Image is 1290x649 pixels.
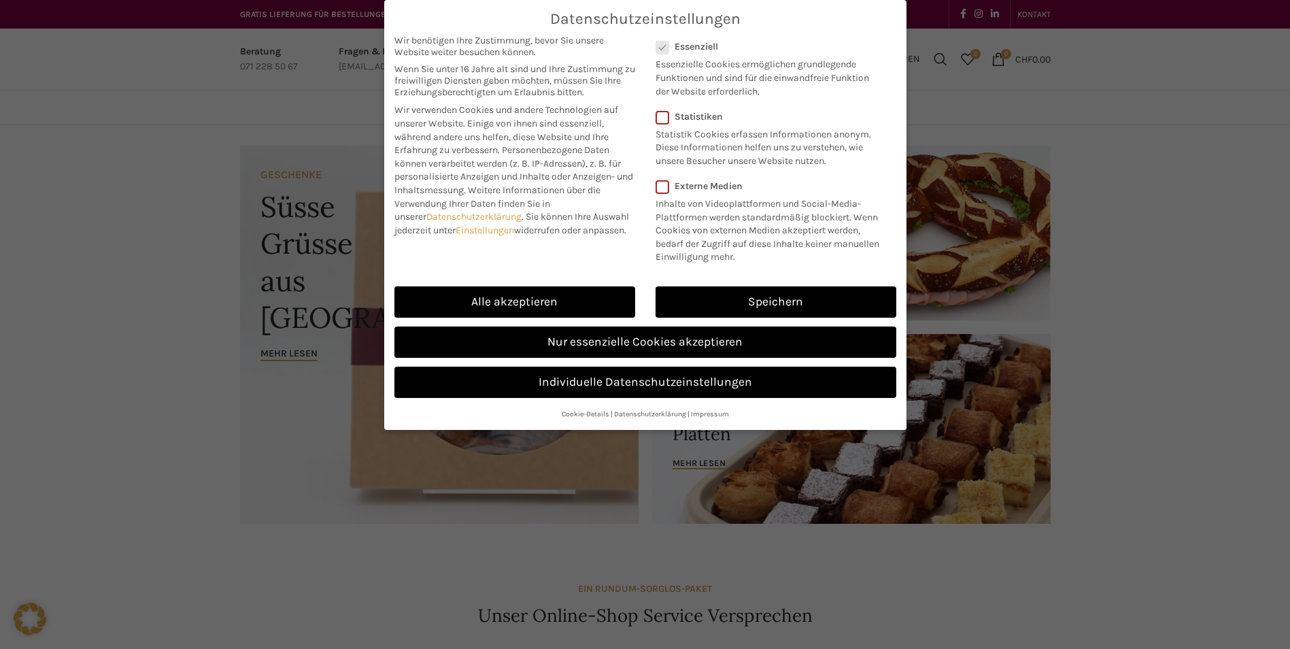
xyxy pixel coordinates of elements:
[656,52,879,98] p: Essenzielle Cookies ermöglichen grundlegende Funktionen und sind für die einwandfreie Funktion de...
[394,35,635,58] span: Wir benötigen Ihre Zustimmung, bevor Sie unsere Website weiter besuchen können.
[656,122,879,168] p: Statistik Cookies erfassen Informationen anonym. Diese Informationen helfen uns zu verstehen, wie...
[656,180,887,192] label: Externe Medien
[394,327,896,358] a: Nur essenzielle Cookies akzeptieren
[656,192,887,264] p: Inhalte von Videoplattformen und Social-Media-Plattformen werden standardmäßig blockiert. Wenn Co...
[394,104,618,156] span: Wir verwenden Cookies und andere Technologien auf unserer Website. Einige von ihnen sind essenzie...
[426,211,522,222] a: Datenschutzerklärung
[550,10,741,28] span: Datenschutzeinstellungen
[394,63,635,98] span: Wenn Sie unter 16 Jahre alt sind und Ihre Zustimmung zu freiwilligen Diensten geben möchten, müss...
[656,286,896,318] a: Speichern
[691,410,729,418] a: Impressum
[656,111,879,122] label: Statistiken
[394,211,629,236] span: Sie können Ihre Auswahl jederzeit unter widerrufen oder anpassen.
[394,144,633,196] span: Personenbezogene Daten können verarbeitet werden (z. B. IP-Adressen), z. B. für personalisierte A...
[394,184,600,222] span: Weitere Informationen über die Verwendung Ihrer Daten finden Sie in unserer .
[394,367,896,398] a: Individuelle Datenschutzeinstellungen
[562,410,609,418] a: Cookie-Details
[394,286,635,318] a: Alle akzeptieren
[456,224,514,236] a: Einstellungen
[656,41,879,52] label: Essenziell
[614,410,686,418] a: Datenschutzerklärung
